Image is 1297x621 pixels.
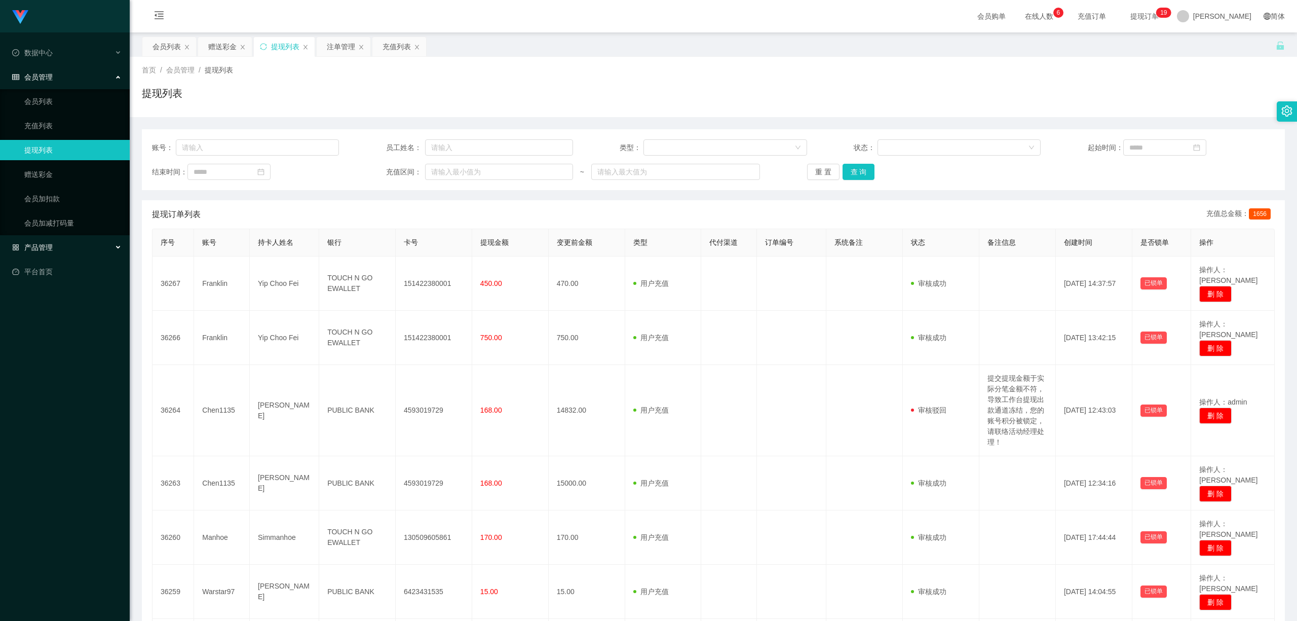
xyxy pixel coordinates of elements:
span: 提现订单 [1125,13,1164,20]
span: 是否锁单 [1140,238,1169,246]
td: 130509605861 [396,510,472,565]
i: 图标: down [795,144,801,152]
td: [DATE] 12:43:03 [1056,365,1132,456]
a: 会员加减打码量 [24,213,122,233]
i: 图标: sync [260,43,267,50]
span: 用户充值 [633,406,669,414]
td: Manhoe [194,510,250,565]
button: 查 询 [843,164,875,180]
span: 审核成功 [911,588,946,596]
td: [DATE] 12:34:16 [1056,456,1132,510]
td: 36263 [152,456,194,510]
td: PUBLIC BANK [319,365,396,456]
a: 提现列表 [24,140,122,160]
span: 卡号 [404,238,418,246]
button: 删 除 [1199,340,1232,356]
td: [PERSON_NAME] [250,456,319,510]
span: 168.00 [480,406,502,414]
td: TOUCH N GO EWALLET [319,257,396,311]
span: 用户充值 [633,588,669,596]
span: 订单编号 [765,238,793,246]
span: 用户充值 [633,279,669,287]
td: 4593019729 [396,365,472,456]
span: 会员管理 [166,66,195,74]
div: 充值列表 [383,37,411,56]
button: 删 除 [1199,486,1232,502]
i: 图标: unlock [1276,41,1285,50]
button: 删 除 [1199,540,1232,556]
button: 已锁单 [1140,332,1167,344]
span: 操作 [1199,238,1213,246]
span: 操作人：[PERSON_NAME] [1199,520,1257,538]
div: 充值总金额： [1206,208,1275,221]
td: 470.00 [549,257,625,311]
td: 15.00 [549,565,625,619]
button: 已锁单 [1140,405,1167,417]
span: 创建时间 [1064,238,1092,246]
input: 请输入最小值为 [425,164,573,180]
span: 会员管理 [12,73,53,81]
td: Franklin [194,311,250,365]
td: Simmanhoe [250,510,319,565]
span: 审核成功 [911,479,946,487]
span: 提现订单列表 [152,208,201,221]
span: 操作人：[PERSON_NAME] [1199,574,1257,593]
a: 图标: dashboard平台首页 [12,262,122,282]
span: / [199,66,201,74]
h1: 提现列表 [142,86,182,101]
span: 用户充值 [633,479,669,487]
span: 类型 [633,238,647,246]
td: TOUCH N GO EWALLET [319,311,396,365]
span: 状态 [911,238,925,246]
td: Chen1135 [194,456,250,510]
span: 操作人：[PERSON_NAME] [1199,266,1257,284]
td: 36266 [152,311,194,365]
span: 变更前金额 [557,238,592,246]
i: 图标: check-circle-o [12,49,19,56]
p: 6 [1057,8,1060,18]
span: 审核驳回 [911,406,946,414]
td: [PERSON_NAME] [250,365,319,456]
span: 审核成功 [911,334,946,342]
span: 提现金额 [480,238,509,246]
span: 操作人：admin [1199,398,1247,406]
i: 图标: close [302,44,309,50]
p: 9 [1164,8,1167,18]
span: 1656 [1249,208,1271,220]
span: 序号 [161,238,175,246]
sup: 6 [1053,8,1063,18]
span: 审核成功 [911,279,946,287]
button: 已锁单 [1140,586,1167,598]
td: Chen1135 [194,365,250,456]
button: 重 置 [807,164,840,180]
span: 168.00 [480,479,502,487]
p: 1 [1160,8,1164,18]
span: 员工姓名： [386,142,426,153]
button: 已锁单 [1140,531,1167,543]
button: 删 除 [1199,408,1232,424]
td: Franklin [194,257,250,311]
input: 请输入 [425,139,573,156]
td: PUBLIC BANK [319,565,396,619]
td: 750.00 [549,311,625,365]
button: 已锁单 [1140,477,1167,489]
span: 银行 [327,238,341,246]
span: 类型： [620,142,643,153]
td: Warstar97 [194,565,250,619]
span: 首页 [142,66,156,74]
i: 图标: appstore-o [12,244,19,251]
span: 充值区间： [386,167,426,177]
i: 图标: table [12,74,19,81]
span: 结束时间： [152,167,187,177]
span: 备注信息 [987,238,1016,246]
button: 删 除 [1199,286,1232,302]
span: 用户充值 [633,533,669,541]
span: 账号 [202,238,216,246]
span: 系统备注 [834,238,863,246]
span: 状态： [854,142,878,153]
button: 已锁单 [1140,277,1167,289]
td: TOUCH N GO EWALLET [319,510,396,565]
input: 请输入 [176,139,339,156]
td: 提交提现金额于实际分笔金额不符，导致工作台提现出款通道冻结，您的账号积分被锁定，请联络活动经理处理！ [979,365,1056,456]
span: 充值订单 [1073,13,1111,20]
